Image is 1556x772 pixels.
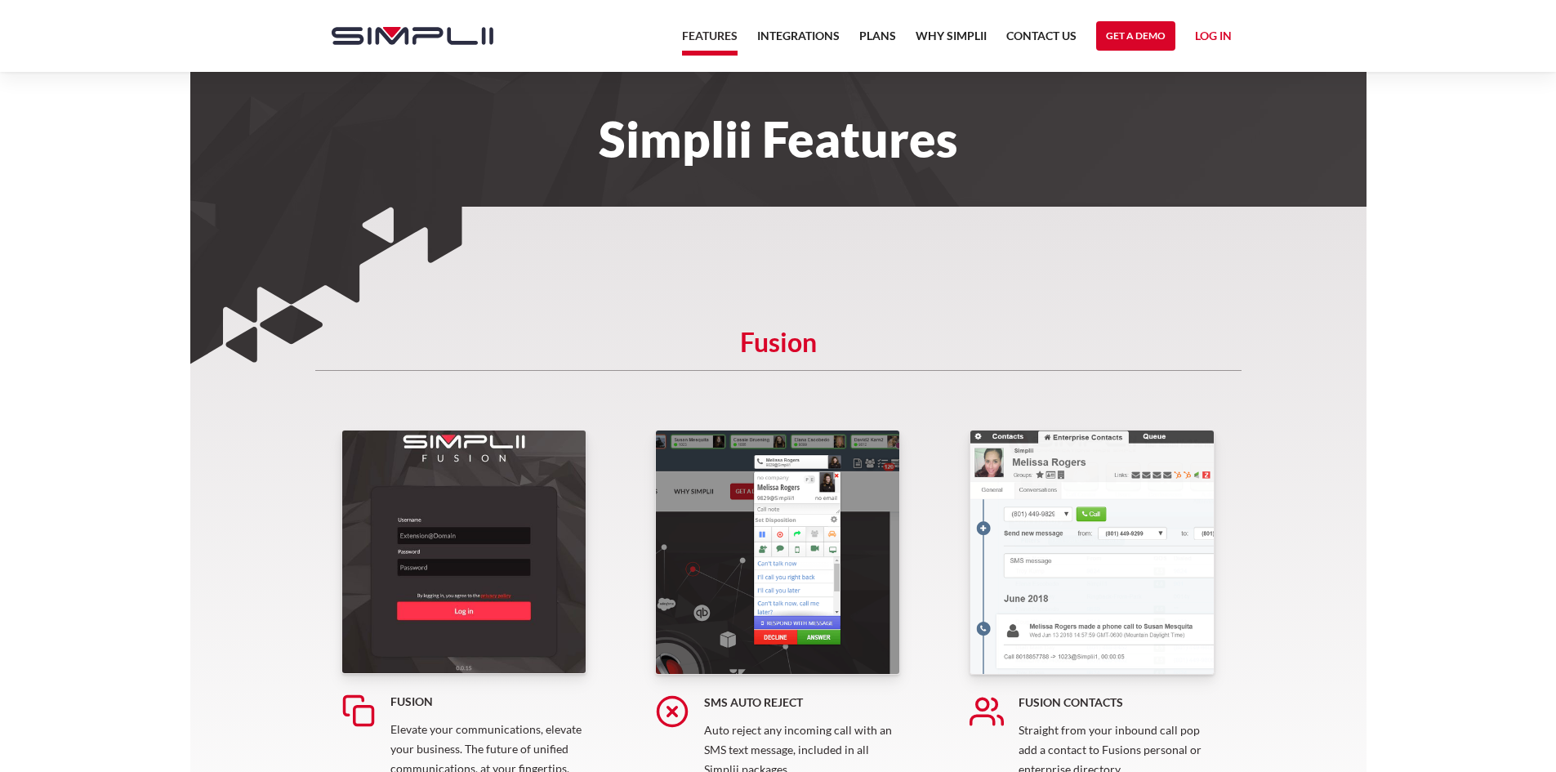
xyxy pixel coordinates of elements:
[315,334,1242,371] h5: Fusion
[1006,26,1077,56] a: Contact US
[1019,694,1215,711] h5: Fusion Contacts
[390,694,586,710] h5: Fusion
[704,694,900,711] h5: SMS Auto Reject
[757,26,840,56] a: Integrations
[332,27,493,45] img: Simplii
[315,121,1242,157] h1: Simplii Features
[1096,21,1175,51] a: Get a Demo
[859,26,896,56] a: Plans
[1195,26,1232,51] a: Log in
[916,26,987,56] a: Why Simplii
[682,26,738,56] a: Features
